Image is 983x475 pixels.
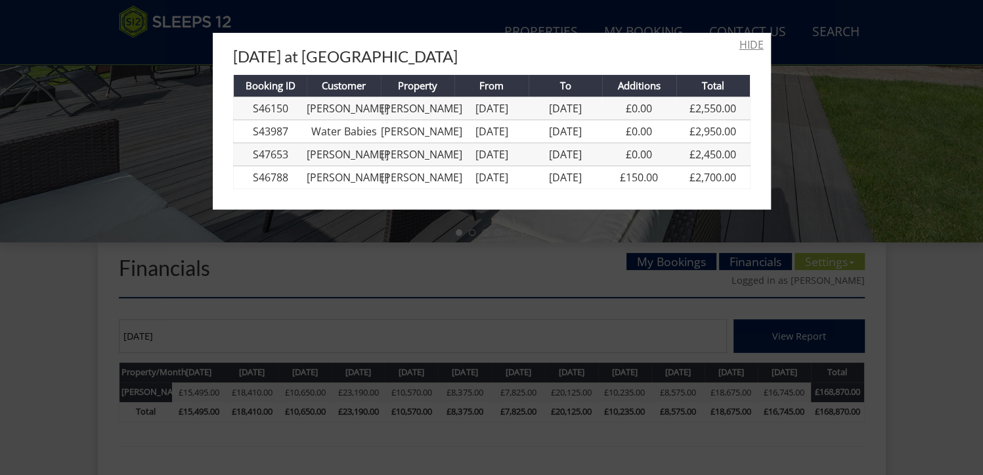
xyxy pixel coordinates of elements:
[739,37,764,53] a: HIDE
[381,170,462,185] a: [PERSON_NAME]
[529,75,602,97] th: To
[252,124,288,139] a: S43987
[475,101,508,116] a: [DATE]
[252,101,288,116] a: S46150
[311,124,377,139] a: Water Babies
[252,147,288,162] a: S47653
[307,170,388,185] a: [PERSON_NAME]
[549,170,582,185] a: [DATE]
[252,170,288,185] a: S46788
[689,124,736,139] a: £2,950.00
[676,75,750,97] th: Total
[475,170,508,185] a: [DATE]
[307,101,388,116] a: [PERSON_NAME]
[307,147,388,162] a: [PERSON_NAME]
[381,124,462,139] a: [PERSON_NAME]
[307,75,380,97] th: Customer
[381,101,462,116] a: [PERSON_NAME]
[602,75,676,97] th: Additions
[549,101,582,116] a: [DATE]
[454,75,528,97] th: From
[233,75,307,97] th: Booking ID
[381,75,454,97] th: Property
[689,101,736,116] a: £2,550.00
[626,124,652,139] a: £0.00
[689,170,736,185] a: £2,700.00
[381,147,462,162] a: [PERSON_NAME]
[620,170,658,185] a: £150.00
[689,147,736,162] a: £2,450.00
[549,124,582,139] a: [DATE]
[475,147,508,162] a: [DATE]
[626,147,652,162] a: £0.00
[549,147,582,162] a: [DATE]
[475,124,508,139] a: [DATE]
[233,48,751,65] h3: [DATE] at [GEOGRAPHIC_DATA]
[626,101,652,116] a: £0.00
